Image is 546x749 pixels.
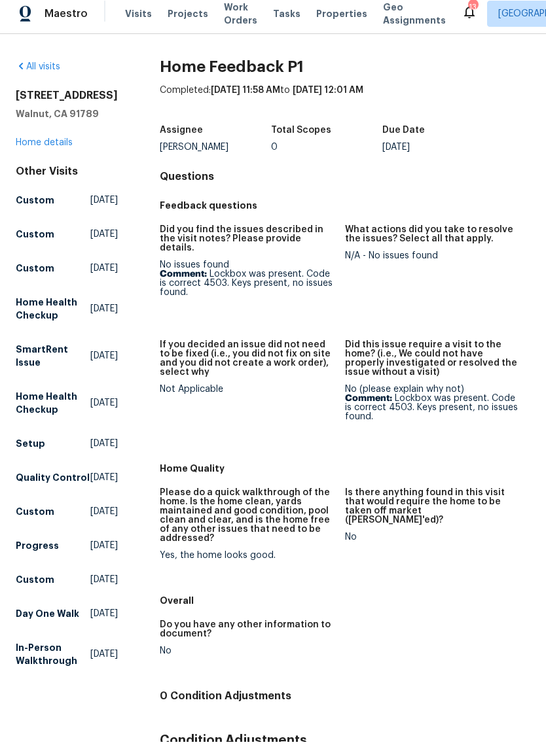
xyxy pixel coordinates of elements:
[345,232,520,251] h5: What actions did you take to resolve the issues? Select all that apply.
[16,478,90,491] h5: Quality Control
[90,404,118,417] span: [DATE]
[16,350,90,376] h5: SmartRent Issue
[90,357,118,370] span: [DATE]
[90,478,118,491] span: [DATE]
[16,172,118,185] div: Other Visits
[16,392,118,428] a: Home Health Checkup[DATE]
[160,392,335,401] div: Not Applicable
[16,345,118,381] a: SmartRent Issue[DATE]
[383,8,446,34] span: Geo Assignments
[16,201,54,214] h5: Custom
[16,473,118,496] a: Quality Control[DATE]
[125,14,152,27] span: Visits
[382,150,494,159] div: [DATE]
[16,264,118,287] a: Custom[DATE]
[16,614,79,627] h5: Day One Walk
[271,150,382,159] div: 0
[160,495,335,550] h5: Please do a quick walkthrough of the home. Is the home clean, yards maintained and good condition...
[160,558,335,567] div: Yes, the home looks good.
[345,495,520,532] h5: Is there anything found in this visit that would require the home to be taken off market ([PERSON...
[90,655,118,668] span: [DATE]
[382,133,425,142] h5: Due Date
[160,268,335,304] div: No issues found
[45,14,88,27] span: Maestro
[273,16,300,26] span: Tasks
[16,96,118,109] h2: [STREET_ADDRESS]
[160,347,335,384] h5: If you decided an issue did not need to be fixed (i.e., you did not fix on site and you did not c...
[160,653,335,663] div: No
[16,609,118,633] a: Day One Walk[DATE]
[293,93,363,102] span: [DATE] 12:01 AM
[468,8,477,21] div: 13
[90,444,118,457] span: [DATE]
[160,67,530,80] h2: Home Feedback P1
[16,230,118,253] a: Custom[DATE]
[16,546,59,559] h5: Progress
[16,648,90,674] h5: In-Person Walkthrough
[160,697,530,710] h4: 0 Condition Adjustments
[90,309,118,322] span: [DATE]
[160,150,271,159] div: [PERSON_NAME]
[90,235,118,248] span: [DATE]
[16,439,118,462] a: Setup[DATE]
[345,347,520,384] h5: Did this issue require a visit to the home? (i.e., We could not have properly investigated or res...
[16,145,73,154] a: Home details
[160,469,530,482] h5: Home Quality
[160,232,335,260] h5: Did you find the issues described in the visit notes? Please provide details.
[90,512,118,525] span: [DATE]
[16,196,118,219] a: Custom[DATE]
[90,201,118,214] span: [DATE]
[16,69,60,78] a: All visits
[271,133,331,142] h5: Total Scopes
[160,277,207,286] b: Comment:
[168,14,208,27] span: Projects
[16,397,90,423] h5: Home Health Checkup
[160,277,335,304] p: Lockbox was present. Code is correct 4503. Keys present, no issues found.
[16,114,118,128] h5: Walnut, CA 91789
[316,14,367,27] span: Properties
[211,93,280,102] span: [DATE] 11:58 AM
[16,298,118,334] a: Home Health Checkup[DATE]
[90,546,118,559] span: [DATE]
[90,580,118,593] span: [DATE]
[90,614,118,627] span: [DATE]
[160,627,335,646] h5: Do you have any other information to document?
[345,401,392,410] b: Comment:
[160,133,203,142] h5: Assignee
[160,91,530,125] div: Completed: to
[160,177,530,190] h4: Questions
[16,303,90,329] h5: Home Health Checkup
[160,601,530,614] h5: Overall
[345,392,520,428] div: No (please explain why not)
[224,8,257,34] span: Work Orders
[16,512,54,525] h5: Custom
[16,575,118,599] a: Custom[DATE]
[160,206,530,219] h5: Feedback questions
[16,541,118,565] a: Progress[DATE]
[16,235,54,248] h5: Custom
[16,580,54,593] h5: Custom
[16,444,45,457] h5: Setup
[345,258,520,268] div: N/A - No issues found
[16,269,54,282] h5: Custom
[16,507,118,531] a: Custom[DATE]
[16,643,118,680] a: In-Person Walkthrough[DATE]
[90,269,118,282] span: [DATE]
[345,540,520,549] div: No
[345,401,520,428] p: Lockbox was present. Code is correct 4503. Keys present, no issues found.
